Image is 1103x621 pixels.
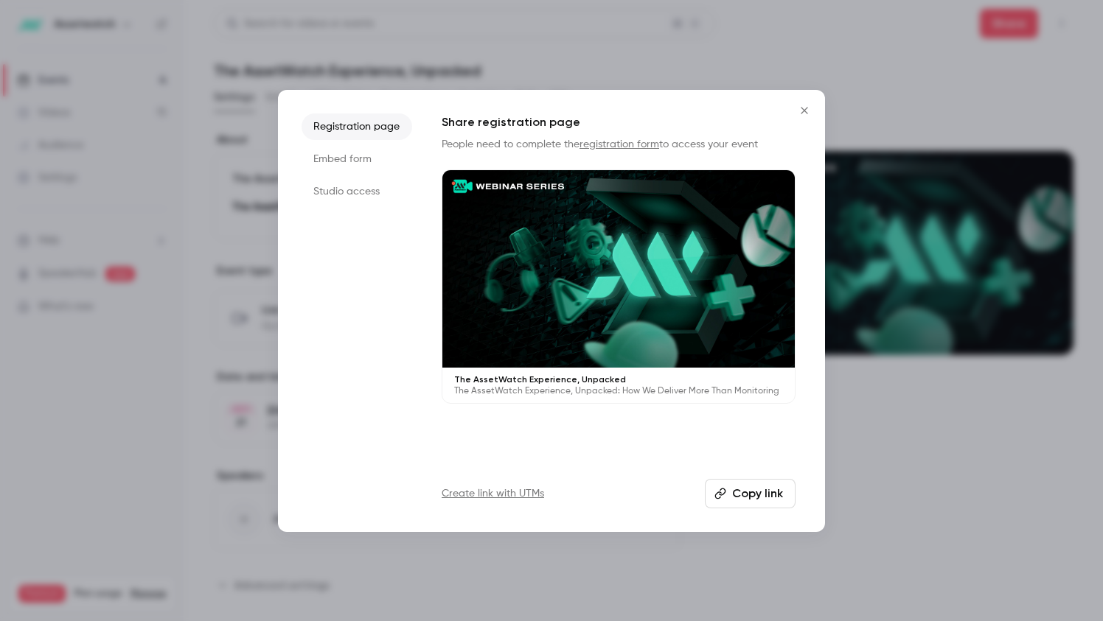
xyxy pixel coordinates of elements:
p: The AssetWatch Experience, Unpacked [454,373,783,385]
li: Embed form [302,146,412,172]
p: People need to complete the to access your event [442,137,796,152]
button: Copy link [705,479,796,508]
button: Close [790,96,819,125]
a: The AssetWatch Experience, UnpackedThe AssetWatch Experience, Unpacked: How We Deliver More Than ... [442,169,796,404]
h1: Share registration page [442,113,796,131]
li: Studio access [302,178,412,205]
p: The AssetWatch Experience, Unpacked: How We Deliver More Than Monitoring [454,385,783,397]
a: registration form [580,139,659,150]
li: Registration page [302,113,412,140]
a: Create link with UTMs [442,486,544,501]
